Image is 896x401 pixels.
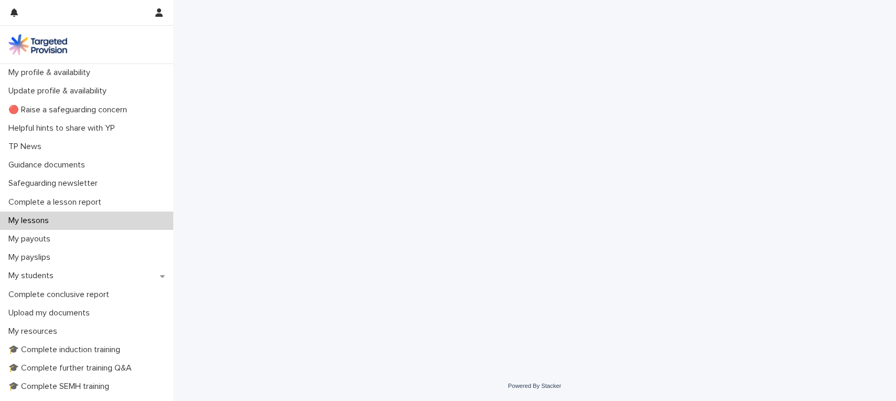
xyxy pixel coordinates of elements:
p: My lessons [4,216,57,226]
p: My students [4,271,62,281]
p: Safeguarding newsletter [4,178,106,188]
p: Upload my documents [4,308,98,318]
p: My payslips [4,252,59,262]
p: TP News [4,142,50,152]
p: 🔴 Raise a safeguarding concern [4,105,135,115]
p: My payouts [4,234,59,244]
p: Guidance documents [4,160,93,170]
p: Complete conclusive report [4,290,118,300]
img: M5nRWzHhSzIhMunXDL62 [8,34,67,55]
p: My resources [4,326,66,336]
p: My profile & availability [4,68,99,78]
p: 🎓 Complete further training Q&A [4,363,140,373]
p: Helpful hints to share with YP [4,123,123,133]
p: 🎓 Complete SEMH training [4,382,118,392]
p: Complete a lesson report [4,197,110,207]
a: Powered By Stacker [508,383,561,389]
p: Update profile & availability [4,86,115,96]
p: 🎓 Complete induction training [4,345,129,355]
